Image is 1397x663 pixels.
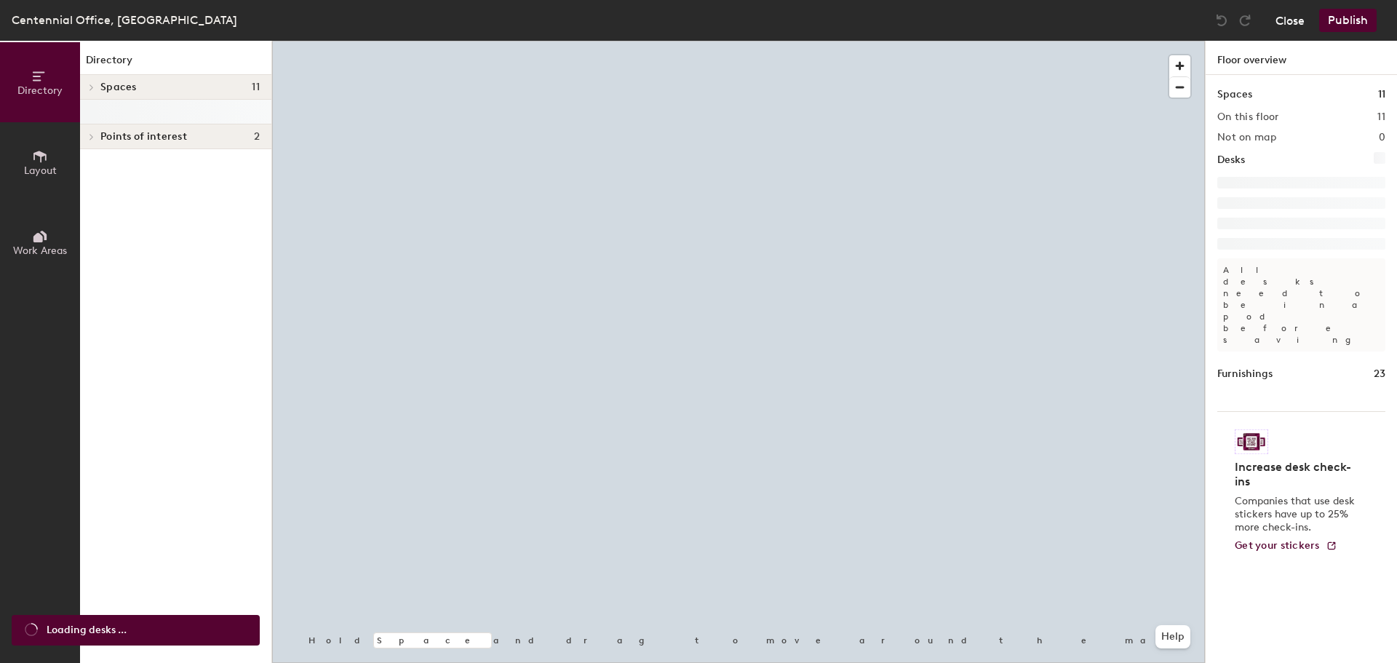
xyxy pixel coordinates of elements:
[1155,625,1190,648] button: Help
[1217,132,1276,143] h2: Not on map
[80,52,271,75] h1: Directory
[17,84,63,97] span: Directory
[1217,258,1385,352] p: All desks need to be in a pod before saving
[100,131,187,143] span: Points of interest
[1374,366,1385,382] h1: 23
[1235,460,1359,489] h4: Increase desk check-ins
[254,131,260,143] span: 2
[1377,111,1385,123] h2: 11
[1214,13,1229,28] img: Undo
[1379,132,1385,143] h2: 0
[252,82,260,93] span: 11
[24,164,57,177] span: Layout
[1217,366,1273,382] h1: Furnishings
[100,82,137,93] span: Spaces
[47,622,127,638] span: Loading desks ...
[1378,87,1385,103] h1: 11
[1235,495,1359,534] p: Companies that use desk stickers have up to 25% more check-ins.
[1217,87,1252,103] h1: Spaces
[1206,41,1397,75] h1: Floor overview
[1235,540,1337,552] a: Get your stickers
[1319,9,1377,32] button: Publish
[1217,152,1245,168] h1: Desks
[1235,429,1268,454] img: Sticker logo
[1235,539,1320,552] span: Get your stickers
[1238,13,1252,28] img: Redo
[1217,111,1279,123] h2: On this floor
[1275,9,1305,32] button: Close
[12,11,237,29] div: Centennial Office, [GEOGRAPHIC_DATA]
[13,245,67,257] span: Work Areas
